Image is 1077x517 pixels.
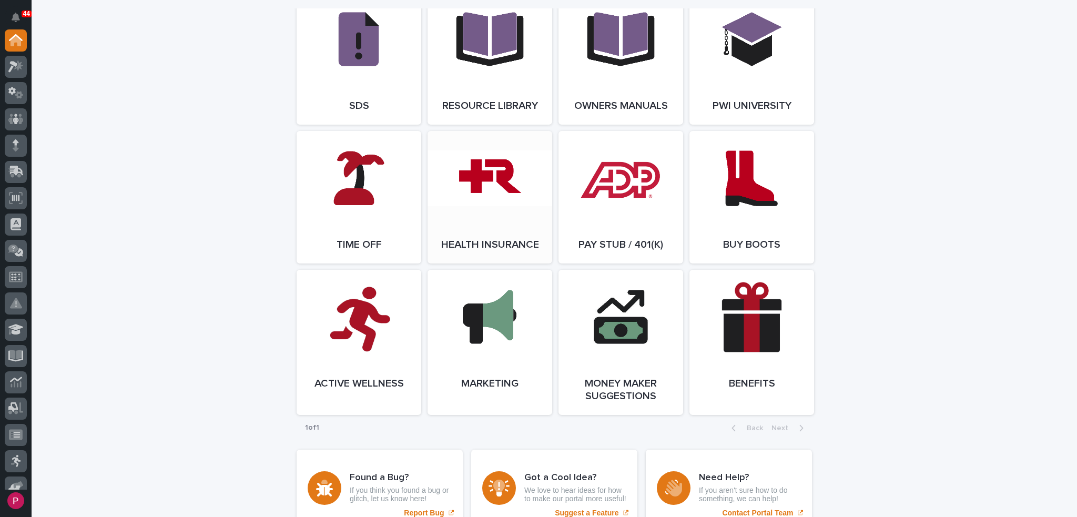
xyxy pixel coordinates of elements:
button: Notifications [5,6,27,28]
a: Marketing [428,270,552,415]
p: If you think you found a bug or glitch, let us know here! [350,486,452,504]
a: Time Off [297,131,421,263]
button: users-avatar [5,490,27,512]
a: Buy Boots [689,131,814,263]
p: If you aren't sure how to do something, we can help! [699,486,801,504]
button: Next [767,423,812,433]
a: Money Maker Suggestions [558,270,683,415]
h3: Need Help? [699,472,801,484]
div: Notifications44 [13,13,27,29]
a: Benefits [689,270,814,415]
p: 44 [23,10,30,17]
h3: Found a Bug? [350,472,452,484]
p: We love to hear ideas for how to make our portal more useful! [524,486,626,504]
button: Back [723,423,767,433]
a: Pay Stub / 401(k) [558,131,683,263]
a: Health Insurance [428,131,552,263]
span: Back [740,424,763,432]
h3: Got a Cool Idea? [524,472,626,484]
span: Next [771,424,795,432]
p: 1 of 1 [297,415,328,441]
a: Active Wellness [297,270,421,415]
